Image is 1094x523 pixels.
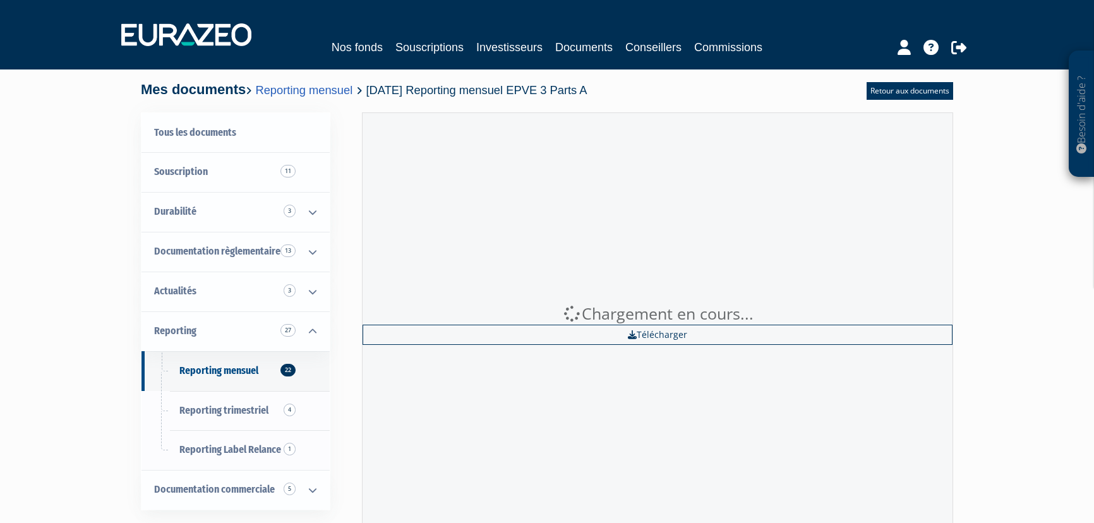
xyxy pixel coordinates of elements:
a: Reporting mensuel22 [141,351,330,391]
a: Durabilité 3 [141,192,330,232]
a: Documentation commerciale 5 [141,470,330,510]
span: Durabilité [154,205,196,217]
a: Investisseurs [476,39,543,56]
a: Reporting 27 [141,311,330,351]
img: 1732889491-logotype_eurazeo_blanc_rvb.png [121,23,251,46]
a: Télécharger [363,325,953,345]
a: Reporting trimestriel4 [141,391,330,431]
a: Reporting Label Relance1 [141,430,330,470]
span: Documentation règlementaire [154,245,280,257]
span: Reporting trimestriel [179,404,268,416]
span: Reporting [154,325,196,337]
span: Documentation commerciale [154,483,275,495]
a: Conseillers [625,39,682,56]
span: 1 [284,443,296,455]
span: 27 [280,324,296,337]
span: Reporting mensuel [179,364,258,376]
a: Nos fonds [332,39,383,56]
span: 5 [284,483,296,495]
a: Tous les documents [141,113,330,153]
span: 4 [284,404,296,416]
p: Besoin d'aide ? [1074,57,1089,171]
a: Souscriptions [395,39,464,56]
a: Documentation règlementaire 13 [141,232,330,272]
a: Retour aux documents [867,82,953,100]
div: Chargement en cours... [363,303,953,325]
span: 22 [280,364,296,376]
span: Reporting Label Relance [179,443,281,455]
a: Documents [555,39,613,56]
a: Commissions [694,39,762,56]
span: [DATE] Reporting mensuel EPVE 3 Parts A [366,83,587,97]
h4: Mes documents [141,82,587,97]
span: 11 [280,165,296,177]
span: 13 [280,244,296,257]
a: Souscription11 [141,152,330,192]
a: Actualités 3 [141,272,330,311]
a: Reporting mensuel [255,83,352,97]
span: 3 [284,284,296,297]
span: 3 [284,205,296,217]
span: Souscription [154,165,208,177]
span: Actualités [154,285,196,297]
